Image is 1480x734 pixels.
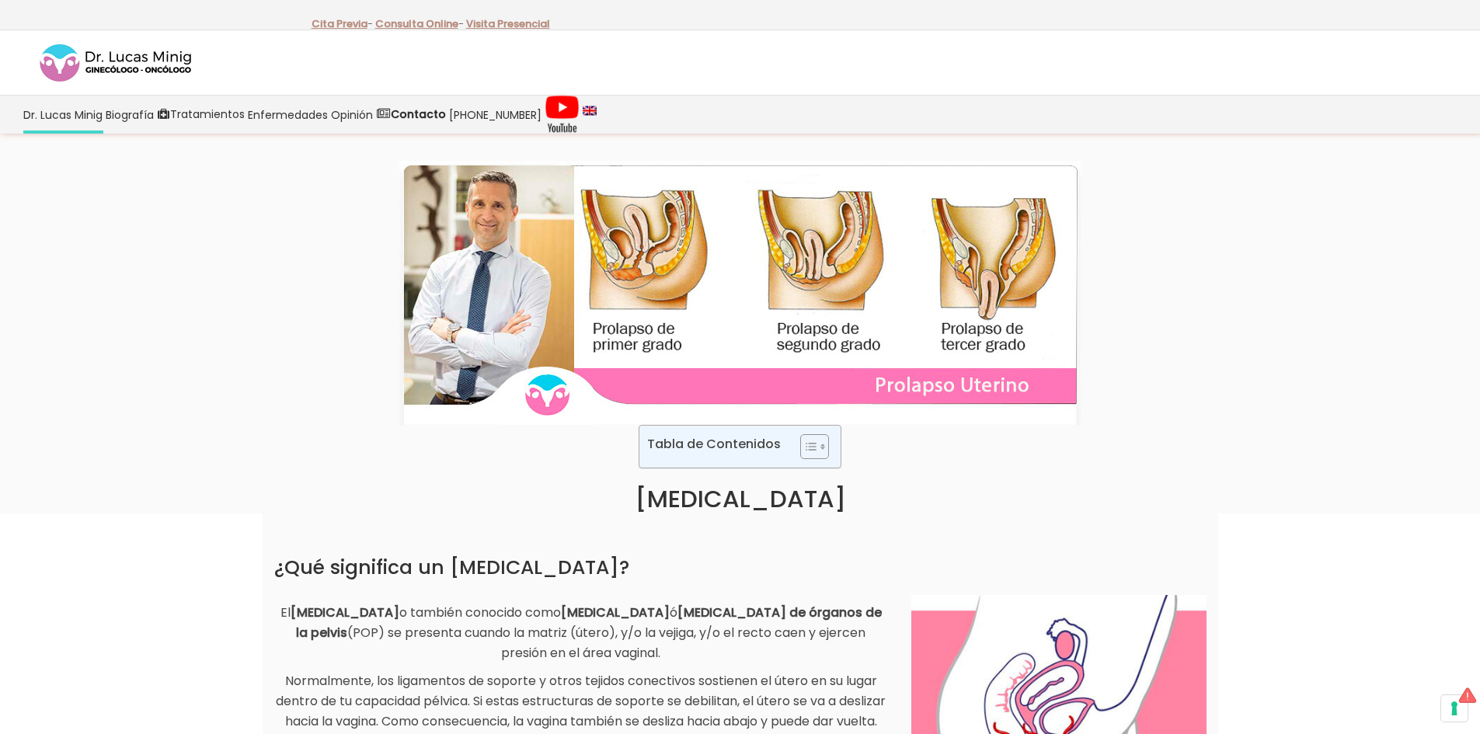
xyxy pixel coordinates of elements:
[399,161,1081,425] img: prolapso uterino definición
[23,106,103,123] span: Dr. Lucas Minig
[545,95,580,134] img: Videos Youtube Ginecología
[22,96,104,134] a: Dr. Lucas Minig
[375,16,458,31] a: Consulta Online
[312,16,367,31] a: Cita Previa
[466,16,550,31] a: Visita Presencial
[170,106,245,123] span: Tratamientos
[561,604,670,621] strong: [MEDICAL_DATA]
[106,106,154,123] span: Biografía
[248,106,328,123] span: Enfermedades
[329,96,374,134] a: Opinión
[449,106,542,123] span: [PHONE_NUMBER]
[104,96,155,134] a: Biografía
[274,556,1207,579] h2: ¿Qué significa un [MEDICAL_DATA]?
[331,106,373,123] span: Opinión
[647,435,781,453] p: Tabla de Contenidos
[447,96,543,134] a: [PHONE_NUMBER]
[391,106,446,122] strong: Contacto
[581,96,598,134] a: language english
[246,96,329,134] a: Enfermedades
[291,604,399,621] strong: [MEDICAL_DATA]
[374,96,447,134] a: Contacto
[583,106,597,115] img: language english
[789,433,825,460] a: Toggle Table of Content
[274,603,888,663] p: El o también conocido como ó (POP) se presenta cuando la matriz (útero), y/o la vejiga, y/o el re...
[543,96,581,134] a: Videos Youtube Ginecología
[312,14,373,34] p: -
[296,604,882,642] strong: [MEDICAL_DATA] de órganos de la pelvis
[155,96,246,134] a: Tratamientos
[375,14,464,34] p: -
